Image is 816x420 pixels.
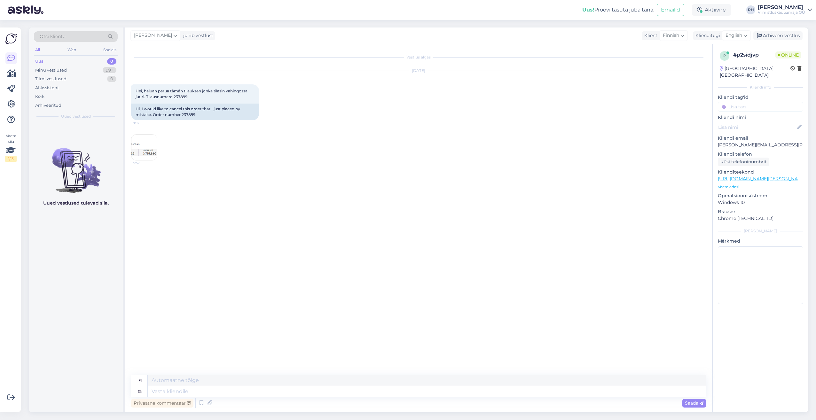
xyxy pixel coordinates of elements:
input: Lisa nimi [718,124,796,131]
div: Viimistluskaubamaja OÜ [758,10,805,15]
div: Arhiveeri vestlus [753,31,803,40]
div: Vestlus algas [131,54,706,60]
span: Online [775,51,801,58]
div: Hi, I would like to cancel this order that I just placed by mistake. Order number 237899 [131,104,259,120]
p: Märkmed [718,238,803,245]
img: No chats [29,136,123,194]
div: fi [138,375,142,386]
span: 9:57 [133,160,157,165]
span: [PERSON_NAME] [134,32,172,39]
span: Otsi kliente [40,33,65,40]
p: Kliendi nimi [718,114,803,121]
input: Lisa tag [718,102,803,112]
img: Attachment [131,135,157,160]
div: [PERSON_NAME] [718,228,803,234]
div: 1 / 3 [5,156,17,162]
span: English [726,32,742,39]
div: Vaata siia [5,133,17,162]
p: Uued vestlused tulevad siia. [43,200,109,206]
div: [DATE] [131,68,706,74]
div: Uus [35,58,43,65]
span: Saada [685,400,703,406]
span: Hei, haluan perua tämän tilauksen jonka tilasin vahingossa juuri. Tilausnumero 237899 [136,89,248,99]
p: [PERSON_NAME][EMAIL_ADDRESS][PERSON_NAME][DOMAIN_NAME] [718,142,803,148]
b: Uus! [582,7,594,13]
p: Vaata edasi ... [718,184,803,190]
div: Arhiveeritud [35,102,61,109]
p: Brauser [718,208,803,215]
div: Kliendi info [718,84,803,90]
button: Emailid [657,4,684,16]
div: Kõik [35,93,44,100]
span: p [723,53,726,58]
div: Klienditugi [693,32,720,39]
div: [PERSON_NAME] [758,5,805,10]
p: Windows 10 [718,199,803,206]
div: Web [66,46,77,54]
div: RH [746,5,755,14]
div: # p2sidjvp [733,51,775,59]
div: Küsi telefoninumbrit [718,158,769,166]
div: 99+ [103,67,116,74]
span: Finnish [663,32,679,39]
div: All [34,46,41,54]
a: [URL][DOMAIN_NAME][PERSON_NAME] [718,176,806,182]
p: Klienditeekond [718,169,803,175]
p: Kliendi tag'id [718,94,803,101]
div: Proovi tasuta juba täna: [582,6,654,14]
div: Privaatne kommentaar [131,399,193,408]
div: 0 [107,58,116,65]
a: [PERSON_NAME]Viimistluskaubamaja OÜ [758,5,812,15]
div: AI Assistent [35,85,59,91]
div: Tiimi vestlused [35,76,67,82]
div: juhib vestlust [181,32,213,39]
div: en [137,386,143,397]
div: 0 [107,76,116,82]
div: Klient [642,32,657,39]
div: Minu vestlused [35,67,67,74]
p: Kliendi telefon [718,151,803,158]
p: Chrome [TECHNICAL_ID] [718,215,803,222]
div: [GEOGRAPHIC_DATA], [GEOGRAPHIC_DATA] [720,65,790,79]
p: Kliendi email [718,135,803,142]
span: 9:57 [133,121,157,125]
div: Aktiivne [692,4,731,16]
span: Uued vestlused [61,113,91,119]
div: Socials [102,46,118,54]
img: Askly Logo [5,33,17,45]
p: Operatsioonisüsteem [718,192,803,199]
